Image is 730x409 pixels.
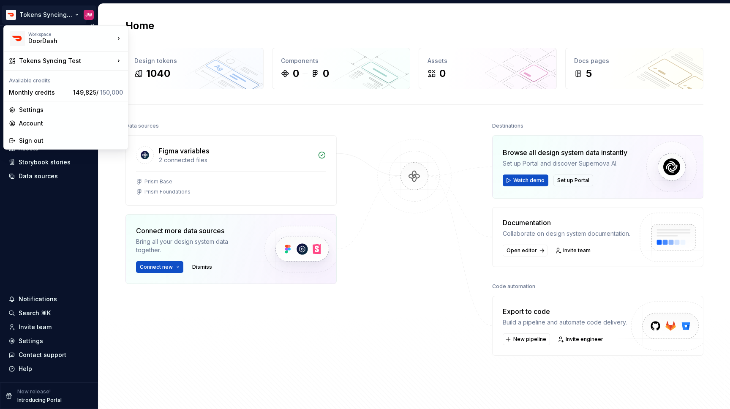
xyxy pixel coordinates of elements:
[10,31,25,46] img: bd52d190-91a7-4889-9e90-eccda45865b1.png
[28,37,100,45] div: DoorDash
[5,72,126,86] div: Available credits
[19,136,123,145] div: Sign out
[9,88,70,97] div: Monthly credits
[28,32,114,37] div: Workspace
[19,119,123,128] div: Account
[100,89,123,96] span: 150,000
[19,106,123,114] div: Settings
[73,89,123,96] span: 149,825 /
[19,57,114,65] div: Tokens Syncing Test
